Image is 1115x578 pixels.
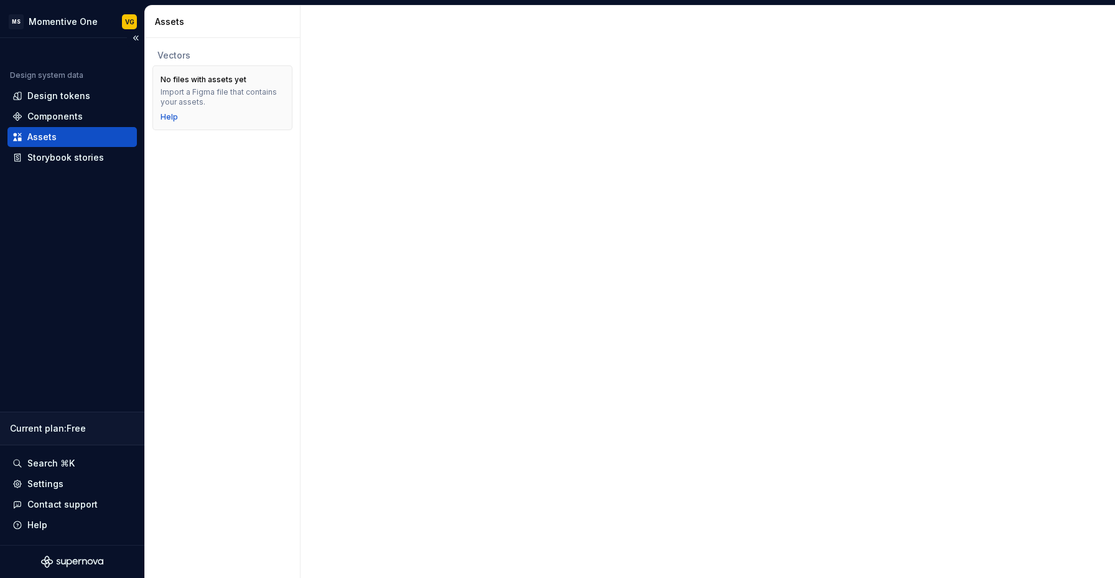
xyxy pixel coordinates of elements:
div: Design system data [10,70,83,80]
a: Design tokens [7,86,137,106]
button: Search ⌘K [7,453,137,473]
div: Storybook stories [27,151,104,164]
a: Assets [7,127,137,147]
div: Assets [27,131,57,143]
div: Current plan : Free [10,422,134,435]
div: Momentive One [29,16,98,28]
div: Assets [155,16,295,28]
div: VG [125,17,134,27]
button: MSMomentive OneVG [2,8,142,35]
div: MS [9,14,24,29]
div: Import a Figma file that contains your assets. [161,87,284,107]
a: Settings [7,474,137,494]
div: Search ⌘K [27,457,75,470]
a: Storybook stories [7,148,137,168]
div: Settings [27,478,63,490]
div: No files with assets yet [161,75,246,85]
div: Contact support [27,498,98,511]
div: Vectors [157,49,287,62]
div: Components [27,110,83,123]
a: Help [161,112,178,122]
button: Collapse sidebar [127,29,144,47]
a: Components [7,107,137,126]
svg: Supernova Logo [41,556,103,568]
button: Contact support [7,495,137,514]
button: Help [7,515,137,535]
div: Help [27,519,47,531]
div: Design tokens [27,90,90,102]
